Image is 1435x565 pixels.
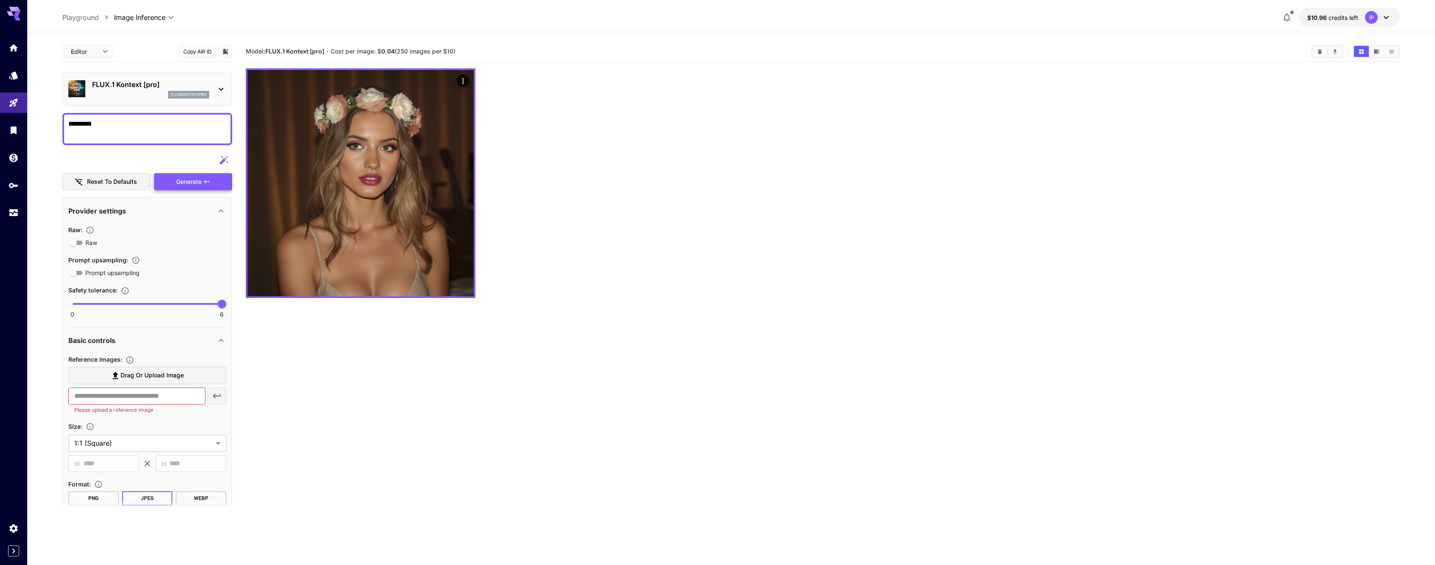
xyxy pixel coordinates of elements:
span: Model: [246,48,324,55]
button: Show images in grid view [1354,46,1369,57]
a: Playground [62,12,99,22]
span: 1:1 (Square) [74,438,213,448]
div: Models [8,70,19,81]
span: Safety tolerance : [68,287,118,294]
div: Provider settings [68,201,226,221]
button: Clear Images [1312,46,1327,57]
p: · [326,46,329,56]
span: Raw [85,238,97,247]
p: Basic controls [68,335,115,346]
span: Image Inference [114,12,166,22]
button: WEBP [176,491,226,506]
div: FLUX.1 Kontext [pro]fluxkontextpro [68,76,226,102]
button: Show images in list view [1384,46,1399,57]
span: Size : [68,423,82,430]
div: Home [8,42,19,53]
div: Show images in grid viewShow images in video viewShow images in list view [1353,45,1400,58]
span: credits left [1328,14,1358,21]
button: Generate [154,173,232,191]
button: Add to library [222,46,229,56]
button: Controls the tolerance level for input and output content moderation. Lower values apply stricter... [118,287,133,295]
div: Basic controls [68,330,226,351]
span: Format : [68,481,91,488]
div: IP [1365,11,1378,24]
button: Upload a reference image to guide the result. This is needed for Image-to-Image or Inpainting. Su... [122,356,138,364]
span: W [74,459,80,469]
button: Expand sidebar [8,545,19,557]
button: JPEG [122,491,173,506]
span: Prompt upsampling : [68,256,128,264]
span: Editor [71,47,97,56]
span: Raw : [68,226,82,233]
button: Reset to defaults [62,173,151,191]
button: Copy AIR ID [178,45,216,58]
b: FLUX.1 Kontext [pro] [265,48,324,55]
button: Adjust the dimensions of the generated image by specifying its width and height in pixels, or sel... [82,422,98,431]
img: 9k= [247,70,474,296]
button: Show images in video view [1369,46,1384,57]
div: $10.9602 [1307,13,1358,22]
div: Library [8,125,19,135]
button: $10.9602IP [1299,8,1400,27]
p: fluxkontextpro [171,92,207,98]
button: Download All [1328,46,1342,57]
div: API Keys [8,180,19,191]
span: H [162,459,166,469]
p: Provider settings [68,206,126,216]
p: FLUX.1 Kontext [pro] [92,79,209,90]
button: Controls the level of post-processing applied to generated images. [82,226,98,234]
span: $10.96 [1307,14,1328,21]
button: Choose the file format for the output image. [91,480,106,489]
nav: breadcrumb [62,12,114,22]
div: Actions [457,74,469,87]
span: Prompt upsampling [85,268,140,277]
span: Reference Images : [68,356,122,363]
div: Usage [8,208,19,218]
div: Wallet [8,152,19,163]
span: Generate [176,177,202,187]
div: Settings [8,523,19,534]
div: Playground [8,98,19,108]
label: Drag or upload image [68,367,226,384]
span: Cost per image: $ (250 images per $10) [331,48,455,55]
span: 0 [70,310,74,319]
p: Please upload a reference image [74,406,199,414]
button: PNG [68,491,119,506]
button: Enables automatic enhancement and expansion of the input prompt to improve generation quality and... [128,256,143,264]
div: Clear ImagesDownload All [1311,45,1343,58]
span: Drag or upload image [121,370,184,381]
span: 6 [220,310,224,319]
b: 0.04 [381,48,395,55]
